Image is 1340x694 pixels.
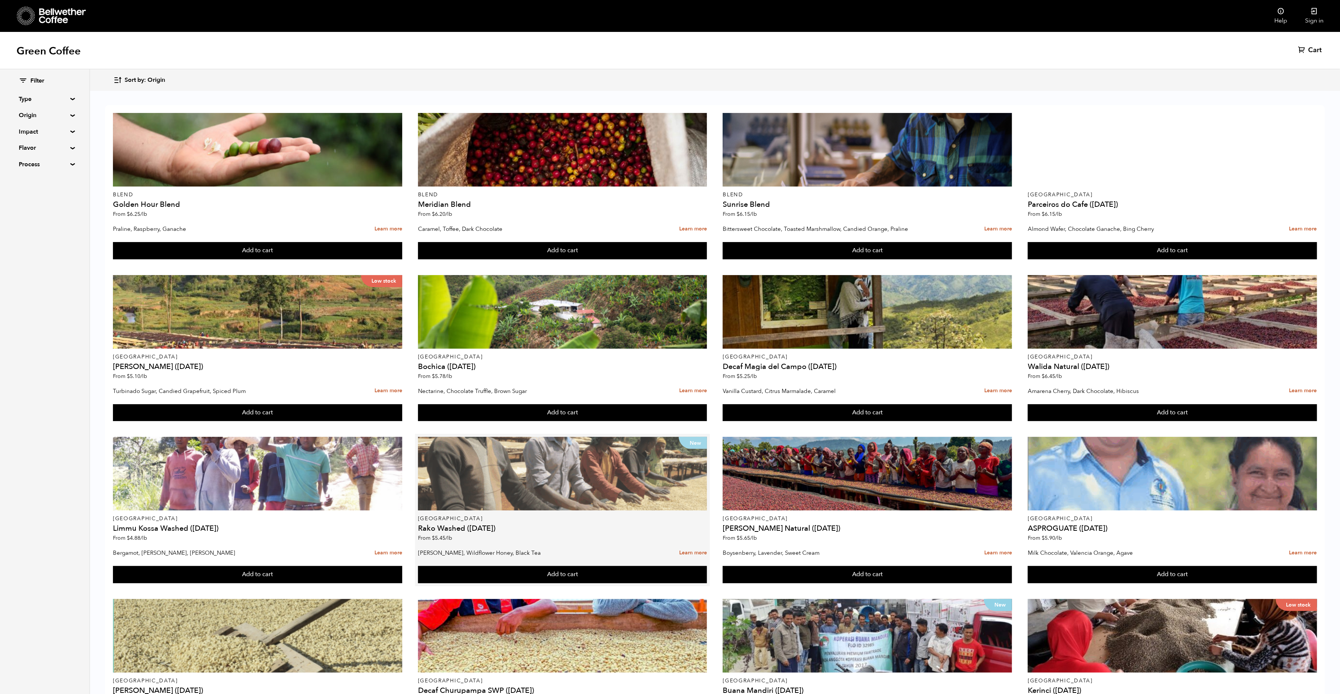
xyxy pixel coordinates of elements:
[1042,534,1062,542] bdi: 5.90
[30,77,44,85] span: Filter
[125,76,165,84] span: Sort by: Origin
[140,534,147,542] span: /lb
[1298,46,1323,55] a: Cart
[113,201,402,208] h4: Golden Hour Blend
[19,95,71,104] summary: Type
[723,211,757,218] span: From
[445,211,452,218] span: /lb
[1028,525,1317,532] h4: ASPROGUATE ([DATE])
[1028,223,1224,235] p: Almond Wafer, Chocolate Ganache, Bing Cherry
[723,201,1012,208] h4: Sunrise Blend
[723,242,1012,259] button: Add to cart
[418,516,707,521] p: [GEOGRAPHIC_DATA]
[1276,599,1317,611] p: Low stock
[127,373,147,380] bdi: 5.10
[113,516,402,521] p: [GEOGRAPHIC_DATA]
[113,525,402,532] h4: Limmu Kossa Washed ([DATE])
[1289,545,1317,561] a: Learn more
[418,525,707,532] h4: Rako Washed ([DATE])
[127,211,147,218] bdi: 6.25
[374,545,402,561] a: Learn more
[432,373,435,380] span: $
[418,678,707,683] p: [GEOGRAPHIC_DATA]
[723,363,1012,370] h4: Decaf Magia del Campo ([DATE])
[418,373,452,380] span: From
[1028,242,1317,259] button: Add to cart
[1055,373,1062,380] span: /lb
[723,547,919,559] p: Boysenberry, Lavender, Sweet Cream
[723,534,757,542] span: From
[737,534,740,542] span: $
[17,44,81,58] h1: Green Coffee
[432,534,435,542] span: $
[418,404,707,422] button: Add to cart
[1028,599,1317,673] a: Low stock
[737,373,757,380] bdi: 5.25
[679,221,707,237] a: Learn more
[432,534,452,542] bdi: 5.45
[418,534,452,542] span: From
[113,192,402,197] p: Blend
[984,545,1012,561] a: Learn more
[113,242,402,259] button: Add to cart
[750,373,757,380] span: /lb
[1042,211,1045,218] span: $
[1055,211,1062,218] span: /lb
[723,385,919,397] p: Vanilla Custard, Citrus Marmalade, Caramel
[737,211,740,218] span: $
[127,211,130,218] span: $
[737,534,757,542] bdi: 5.65
[418,566,707,583] button: Add to cart
[723,223,919,235] p: Bittersweet Chocolate, Toasted Marshmallow, Candied Orange, Praline
[113,385,310,397] p: Turbinado Sugar, Candied Grapefruit, Spiced Plum
[127,534,130,542] span: $
[113,547,310,559] p: Bergamot, [PERSON_NAME], [PERSON_NAME]
[361,275,402,287] p: Low stock
[113,566,402,583] button: Add to cart
[418,547,615,559] p: [PERSON_NAME], Wildflower Honey, Black Tea
[19,127,71,136] summary: Impact
[1028,547,1224,559] p: Milk Chocolate, Valencia Orange, Agave
[1042,373,1045,380] span: $
[1028,201,1317,208] h4: Parceiros do Cafe ([DATE])
[113,354,402,360] p: [GEOGRAPHIC_DATA]
[737,211,757,218] bdi: 6.15
[679,545,707,561] a: Learn more
[1289,221,1317,237] a: Learn more
[113,678,402,683] p: [GEOGRAPHIC_DATA]
[984,599,1012,611] p: New
[113,223,310,235] p: Praline, Raspberry, Ganache
[113,534,147,542] span: From
[418,223,615,235] p: Caramel, Toffee, Dark Chocolate
[1042,211,1062,218] bdi: 6.15
[1289,383,1317,399] a: Learn more
[432,373,452,380] bdi: 5.78
[418,211,452,218] span: From
[140,211,147,218] span: /lb
[113,373,147,380] span: From
[723,599,1012,673] a: New
[723,678,1012,683] p: [GEOGRAPHIC_DATA]
[1055,534,1062,542] span: /lb
[723,566,1012,583] button: Add to cart
[1028,385,1224,397] p: Amarena Cherry, Dark Chocolate, Hibiscus
[1028,192,1317,197] p: [GEOGRAPHIC_DATA]
[418,363,707,370] h4: Bochica ([DATE])
[19,160,71,169] summary: Process
[140,373,147,380] span: /lb
[127,534,147,542] bdi: 4.88
[1028,678,1317,683] p: [GEOGRAPHIC_DATA]
[1028,373,1062,380] span: From
[679,437,707,449] p: New
[723,192,1012,197] p: Blend
[19,111,71,120] summary: Origin
[445,534,452,542] span: /lb
[113,275,402,349] a: Low stock
[1028,211,1062,218] span: From
[418,385,615,397] p: Nectarine, Chocolate Truffle, Brown Sugar
[984,221,1012,237] a: Learn more
[679,383,707,399] a: Learn more
[418,192,707,197] p: Blend
[113,71,165,89] button: Sort by: Origin
[737,373,740,380] span: $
